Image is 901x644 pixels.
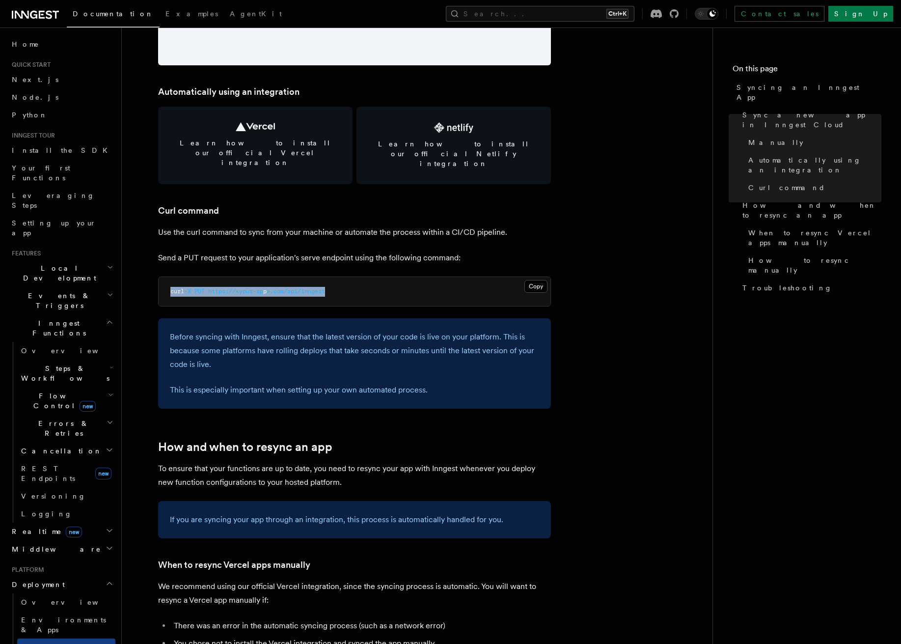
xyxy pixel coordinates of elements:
[17,364,109,383] span: Steps & Workflows
[8,314,115,342] button: Inngest Functions
[744,224,881,252] a: When to resync Vercel apps manually
[8,88,115,106] a: Node.js
[8,544,101,554] span: Middleware
[8,523,115,540] button: Realtimenew
[267,288,270,295] span: >
[170,330,539,371] p: Before syncing with Inngest, ensure that the latest version of your code is live on your platform...
[66,527,82,537] span: new
[208,288,236,295] span: https://
[73,10,154,18] span: Documentation
[737,83,881,102] span: Syncing an Inngest App
[80,401,96,412] span: new
[170,138,341,168] span: Learn how to install our official Vercel integration
[744,134,881,151] a: Manually
[158,462,551,489] p: To ensure that your functions are up to date, you need to resync your app with Inngest whenever y...
[17,487,115,505] a: Versioning
[368,139,539,168] span: Learn how to install our official Netlify integration
[8,287,115,314] button: Events & Triggers
[748,183,825,193] span: Curl command
[8,580,65,589] span: Deployment
[158,440,332,454] a: How and when to resync an app
[17,442,115,460] button: Cancellation
[8,159,115,187] a: Your first Functions
[738,196,881,224] a: How and when to resync an app
[224,3,288,27] a: AgentKit
[158,251,551,265] p: Send a PUT request to your application's serve endpoint using the following command:
[8,263,107,283] span: Local Development
[446,6,634,22] button: Search...Ctrl+K
[17,342,115,360] a: Overview
[158,85,300,99] a: Automatically using an integration
[17,391,108,411] span: Flow Control
[171,619,551,633] li: There was an error in the automatic syncing process (such as a network error)
[17,415,115,442] button: Errors & Retries
[735,6,824,22] a: Contact sales
[21,465,75,482] span: REST Endpoints
[748,155,881,175] span: Automatically using an integration
[17,460,115,487] a: REST Endpointsnew
[8,250,41,257] span: Features
[738,279,881,297] a: Troubleshooting
[8,106,115,124] a: Python
[8,566,44,574] span: Platform
[738,106,881,134] a: Sync a new app in Inngest Cloud
[12,219,96,237] span: Setting up your app
[733,63,881,79] h4: On this page
[733,79,881,106] a: Syncing an Inngest App
[8,214,115,242] a: Setting up your app
[12,39,39,49] span: Home
[184,288,191,295] span: -X
[194,288,205,295] span: PUT
[8,187,115,214] a: Leveraging Steps
[158,204,219,218] a: Curl command
[12,146,113,154] span: Install the SDK
[748,138,803,147] span: Manually
[606,9,628,19] kbd: Ctrl+K
[8,540,115,558] button: Middleware
[165,10,218,18] span: Examples
[356,107,551,184] a: Learn how to install our official Netlify integration
[8,576,115,593] button: Deployment
[748,228,881,248] span: When to resync Vercel apps manually
[524,280,547,293] button: Copy
[158,580,551,607] p: We recommend using our official Vercel integration, since the syncing process is automatic. You w...
[8,318,106,338] span: Inngest Functions
[158,558,310,572] a: When to resync Vercel apps manually
[8,35,115,53] a: Home
[21,347,122,355] span: Overview
[263,288,267,295] span: p
[158,107,353,184] a: Learn how to install our official Vercel integration
[21,598,122,606] span: Overview
[742,200,881,220] span: How and when to resync an app
[742,283,832,293] span: Troubleshooting
[8,527,82,536] span: Realtime
[95,468,111,479] span: new
[21,492,86,500] span: Versioning
[12,76,58,84] span: Next.js
[67,3,160,28] a: Documentation
[8,132,55,140] span: Inngest tour
[160,3,224,27] a: Examples
[695,8,718,20] button: Toggle dark mode
[8,71,115,88] a: Next.js
[17,593,115,611] a: Overview
[170,383,539,397] p: This is especially important when setting up your own automated process.
[12,111,48,119] span: Python
[170,513,539,527] p: If you are syncing your app through an integration, this process is automatically handled for you.
[230,10,282,18] span: AgentKit
[742,110,881,130] span: Sync a new app in Inngest Cloud
[744,179,881,196] a: Curl command
[270,288,325,295] span: .com/api/inngest
[8,342,115,523] div: Inngest Functions
[12,164,70,182] span: Your first Functions
[748,255,881,275] span: How to resync manually
[170,288,184,295] span: curl
[21,510,72,518] span: Logging
[21,616,106,634] span: Environments & Apps
[744,252,881,279] a: How to resync manually
[17,419,107,438] span: Errors & Retries
[17,505,115,523] a: Logging
[17,611,115,639] a: Environments & Apps
[12,192,95,209] span: Leveraging Steps
[8,259,115,287] button: Local Development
